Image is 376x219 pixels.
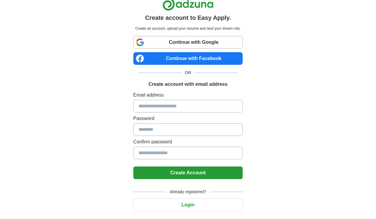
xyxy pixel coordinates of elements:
span: Already registered? [166,189,210,195]
label: Confirm password [133,138,243,145]
a: Login [133,202,243,207]
button: Login [133,199,243,211]
p: Create an account, upload your resume and land your dream role. [135,26,242,31]
h1: Create account to Easy Apply. [145,13,231,22]
span: OR [181,70,195,76]
a: Continue with Facebook [133,52,243,65]
button: Create Account [133,166,243,179]
h1: Create account with email address [148,81,227,88]
label: Password [133,115,243,122]
a: Continue with Google [133,36,243,49]
label: Email address [133,91,243,99]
